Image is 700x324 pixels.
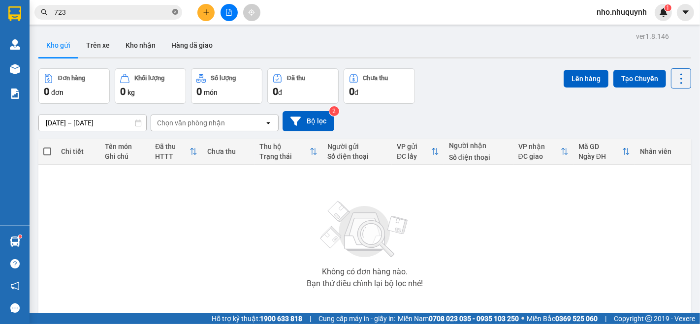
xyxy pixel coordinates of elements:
div: Chi tiết [61,147,95,155]
th: Toggle SortBy [150,139,202,165]
div: Chưa thu [207,147,250,155]
span: close-circle [172,9,178,15]
div: Người gửi [327,143,387,150]
span: 0 [120,86,126,97]
div: Đơn hàng [58,75,85,82]
span: kg [127,88,135,96]
img: icon-new-feature [659,8,668,17]
button: Kho gửi [38,33,78,57]
input: Tìm tên, số ĐT hoặc mã đơn [54,7,170,18]
span: 0 [44,86,49,97]
span: nho.nhuquynh [589,6,655,18]
img: warehouse-icon [10,39,20,50]
span: caret-down [681,8,690,17]
img: solution-icon [10,88,20,99]
span: 0 [196,86,202,97]
span: 1 [666,4,669,11]
span: | [310,313,311,324]
span: 0 [273,86,278,97]
th: Toggle SortBy [573,139,635,165]
div: Mã GD [578,143,622,150]
img: warehouse-icon [10,64,20,74]
button: Chưa thu0đ [344,68,415,104]
th: Toggle SortBy [255,139,322,165]
div: Chưa thu [363,75,388,82]
div: Khối lượng [134,75,164,82]
button: aim [243,4,260,21]
span: Miền Nam [398,313,519,324]
span: ⚪️ [521,317,524,321]
span: Hỗ trợ kỹ thuật: [212,313,302,324]
div: Số điện thoại [327,152,387,160]
div: Người nhận [449,142,509,149]
div: ver 1.8.146 [636,31,669,42]
button: Kho nhận [118,33,163,57]
button: Khối lượng0kg [115,68,186,104]
div: Chọn văn phòng nhận [157,118,225,128]
span: aim [248,9,255,16]
span: copyright [645,315,652,322]
span: 0 [349,86,354,97]
span: | [605,313,606,324]
span: question-circle [10,259,20,268]
div: Tên món [105,143,146,150]
div: Số lượng [211,75,236,82]
div: Không có đơn hàng nào. [322,268,408,276]
div: Trạng thái [259,152,310,160]
button: Hàng đã giao [163,33,221,57]
span: Miền Bắc [527,313,598,324]
svg: open [264,119,272,127]
button: Đã thu0đ [267,68,339,104]
div: VP nhận [518,143,561,150]
div: Đã thu [155,143,190,150]
span: đơn [51,88,64,96]
span: món [204,88,218,96]
div: Số điện thoại [449,153,509,161]
span: notification [10,281,20,291]
div: Nhân viên [640,147,686,155]
div: VP gửi [397,143,431,150]
button: plus [197,4,215,21]
span: plus [203,9,210,16]
strong: 0369 525 060 [555,315,598,323]
img: warehouse-icon [10,236,20,247]
div: Bạn thử điều chỉnh lại bộ lọc nhé! [307,280,423,288]
span: search [41,9,48,16]
div: HTTT [155,152,190,160]
div: Ngày ĐH [578,152,622,160]
button: caret-down [677,4,694,21]
button: Bộ lọc [283,111,334,131]
sup: 1 [19,235,22,238]
div: ĐC lấy [397,152,431,160]
span: close-circle [172,8,178,17]
button: Trên xe [78,33,118,57]
button: file-add [221,4,238,21]
button: Đơn hàng0đơn [38,68,110,104]
img: logo-vxr [8,6,21,21]
sup: 1 [665,4,671,11]
span: file-add [225,9,232,16]
sup: 2 [329,106,339,116]
strong: 0708 023 035 - 0935 103 250 [429,315,519,323]
button: Lên hàng [564,70,608,88]
span: message [10,303,20,313]
div: Ghi chú [105,152,146,160]
div: Thu hộ [259,143,310,150]
button: Tạo Chuyến [613,70,666,88]
input: Select a date range. [39,115,146,131]
span: Cung cấp máy in - giấy in: [318,313,395,324]
button: Số lượng0món [191,68,262,104]
img: svg+xml;base64,PHN2ZyBjbGFzcz0ibGlzdC1wbHVnX19zdmciIHhtbG5zPSJodHRwOi8vd3d3LnczLm9yZy8yMDAwL3N2Zy... [316,195,414,264]
span: đ [354,88,358,96]
span: đ [278,88,282,96]
th: Toggle SortBy [513,139,573,165]
div: ĐC giao [518,152,561,160]
th: Toggle SortBy [392,139,444,165]
div: Đã thu [287,75,305,82]
strong: 1900 633 818 [260,315,302,323]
